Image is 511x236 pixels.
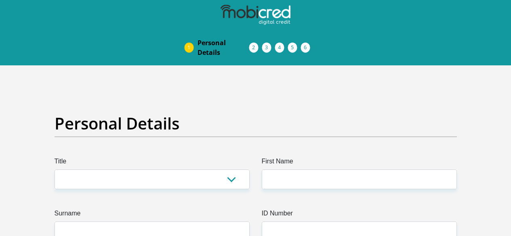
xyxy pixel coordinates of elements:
h2: Personal Details [55,114,457,133]
label: ID Number [262,209,457,221]
a: PersonalDetails [191,35,256,61]
label: Title [55,157,250,169]
label: First Name [262,157,457,169]
img: mobicred logo [221,5,290,25]
input: First Name [262,169,457,189]
span: Personal Details [198,38,249,57]
label: Surname [55,209,250,221]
